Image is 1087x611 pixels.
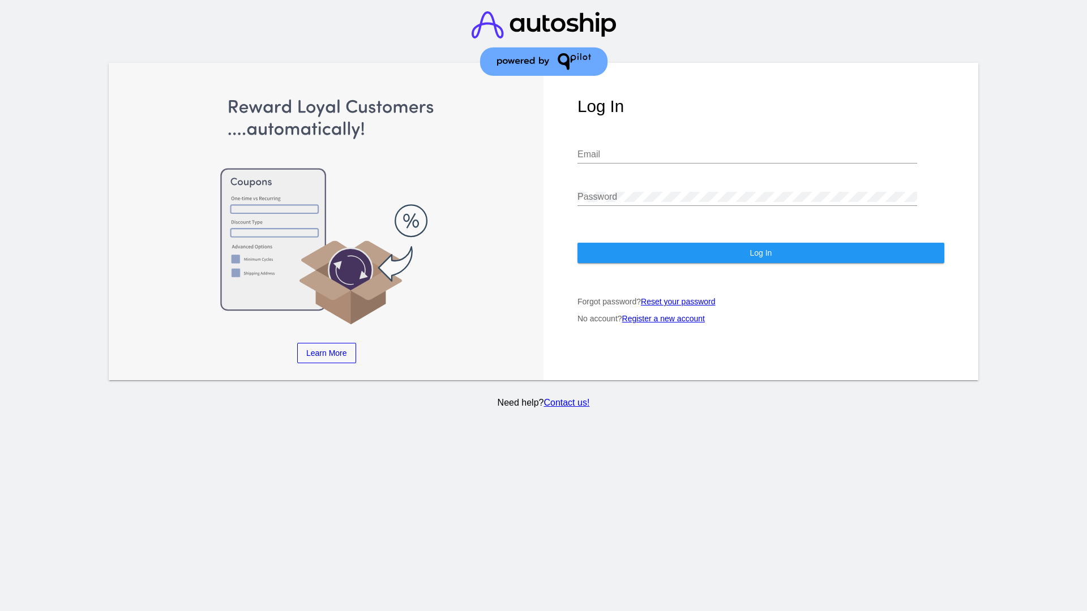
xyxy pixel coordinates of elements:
[297,343,356,363] a: Learn More
[750,248,772,257] span: Log In
[577,243,944,263] button: Log In
[577,297,944,306] p: Forgot password?
[543,398,589,407] a: Contact us!
[306,348,347,358] span: Learn More
[143,97,510,326] img: Apply Coupons Automatically to Scheduled Orders with QPilot
[577,149,917,160] input: Email
[622,314,705,323] a: Register a new account
[641,297,716,306] a: Reset your password
[577,97,944,116] h1: Log In
[107,398,981,408] p: Need help?
[577,314,944,323] p: No account?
